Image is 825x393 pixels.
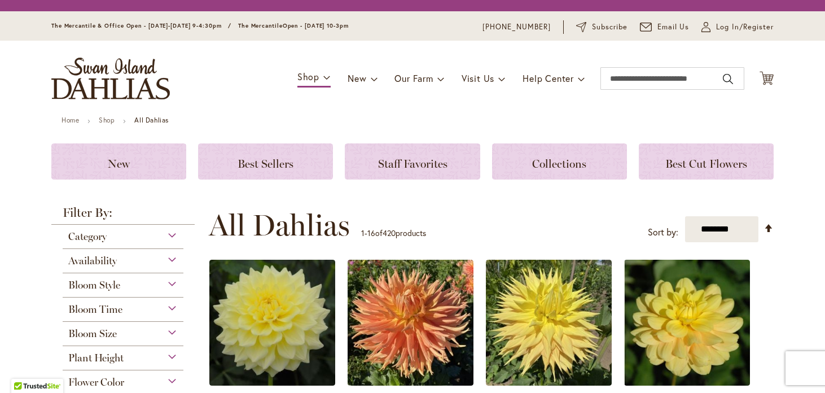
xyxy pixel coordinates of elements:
[665,157,747,171] span: Best Cut Flowers
[99,116,115,124] a: Shop
[486,260,612,386] img: AC Jeri
[462,72,494,84] span: Visit Us
[383,228,396,238] span: 420
[361,224,426,242] p: - of products
[640,21,690,33] a: Email Us
[345,143,480,180] a: Staff Favorites
[394,72,433,84] span: Our Farm
[657,21,690,33] span: Email Us
[701,21,774,33] a: Log In/Register
[378,157,447,171] span: Staff Favorites
[348,72,366,84] span: New
[532,157,586,171] span: Collections
[68,303,122,316] span: Bloom Time
[624,377,750,388] a: AHOY MATEY
[361,228,365,238] span: 1
[297,71,319,82] span: Shop
[68,327,117,340] span: Bloom Size
[523,72,574,84] span: Help Center
[51,207,195,225] strong: Filter By:
[68,279,120,291] span: Bloom Style
[108,157,130,171] span: New
[68,376,124,388] span: Flower Color
[51,143,186,180] a: New
[209,260,335,386] img: A-Peeling
[62,116,79,124] a: Home
[367,228,375,238] span: 16
[8,353,40,385] iframe: Launch Accessibility Center
[348,377,473,388] a: AC BEN
[716,21,774,33] span: Log In/Register
[51,22,283,29] span: The Mercantile & Office Open - [DATE]-[DATE] 9-4:30pm / The Mercantile
[576,21,627,33] a: Subscribe
[482,21,551,33] a: [PHONE_NUMBER]
[639,143,774,180] a: Best Cut Flowers
[624,260,750,386] img: AHOY MATEY
[209,208,350,242] span: All Dahlias
[486,377,612,388] a: AC Jeri
[592,21,627,33] span: Subscribe
[348,260,473,386] img: AC BEN
[238,157,293,171] span: Best Sellers
[198,143,333,180] a: Best Sellers
[68,352,124,364] span: Plant Height
[648,222,678,243] label: Sort by:
[68,230,107,243] span: Category
[134,116,169,124] strong: All Dahlias
[283,22,349,29] span: Open - [DATE] 10-3pm
[723,70,733,88] button: Search
[209,377,335,388] a: A-Peeling
[51,58,170,99] a: store logo
[492,143,627,180] a: Collections
[68,255,117,267] span: Availability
